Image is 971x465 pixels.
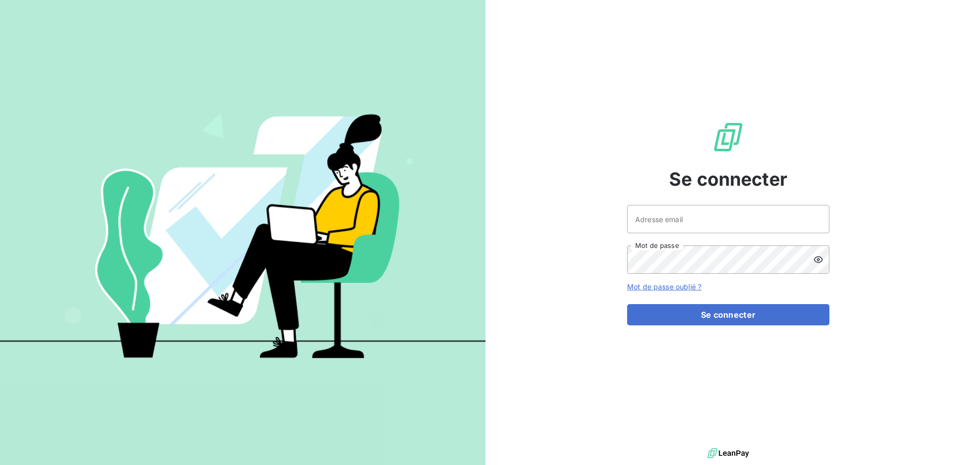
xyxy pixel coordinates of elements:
[708,446,749,461] img: logo
[712,121,744,153] img: Logo LeanPay
[627,304,829,325] button: Se connecter
[627,205,829,233] input: placeholder
[627,282,701,291] a: Mot de passe oublié ?
[669,165,787,193] span: Se connecter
